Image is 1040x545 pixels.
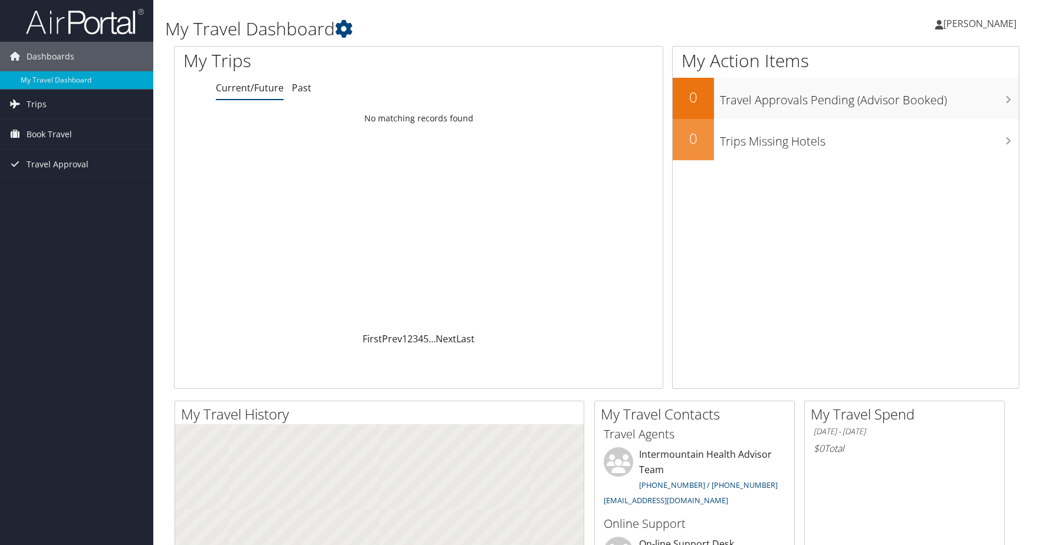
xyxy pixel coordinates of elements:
li: Intermountain Health Advisor Team [598,447,791,510]
h2: 0 [673,87,714,107]
span: Travel Approval [27,150,88,179]
a: First [363,332,382,345]
h2: 0 [673,128,714,148]
a: Past [292,81,311,94]
a: [PHONE_NUMBER] / [PHONE_NUMBER] [639,480,778,490]
a: 5 [423,332,429,345]
span: $0 [814,442,824,455]
h3: Online Support [604,516,785,532]
a: Next [436,332,456,345]
h2: My Travel Contacts [601,404,794,424]
a: 2 [407,332,413,345]
a: [EMAIL_ADDRESS][DOMAIN_NAME] [604,495,728,506]
h1: My Trips [183,48,450,73]
span: … [429,332,436,345]
h3: Travel Agents [604,426,785,442]
span: Dashboards [27,42,74,71]
h3: Trips Missing Hotels [720,127,1019,150]
a: Prev [382,332,402,345]
a: 4 [418,332,423,345]
a: 3 [413,332,418,345]
span: Book Travel [27,120,72,149]
img: airportal-logo.png [26,8,144,35]
h6: [DATE] - [DATE] [814,426,995,437]
a: 0Trips Missing Hotels [673,119,1019,160]
h3: Travel Approvals Pending (Advisor Booked) [720,86,1019,108]
a: Current/Future [216,81,284,94]
span: [PERSON_NAME] [943,17,1016,30]
h2: My Travel History [181,404,584,424]
h1: My Action Items [673,48,1019,73]
h6: Total [814,442,995,455]
a: Last [456,332,475,345]
a: [PERSON_NAME] [935,6,1028,41]
a: 0Travel Approvals Pending (Advisor Booked) [673,78,1019,119]
a: 1 [402,332,407,345]
h2: My Travel Spend [811,404,1004,424]
td: No matching records found [175,108,663,129]
h1: My Travel Dashboard [165,16,740,41]
span: Trips [27,90,47,119]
